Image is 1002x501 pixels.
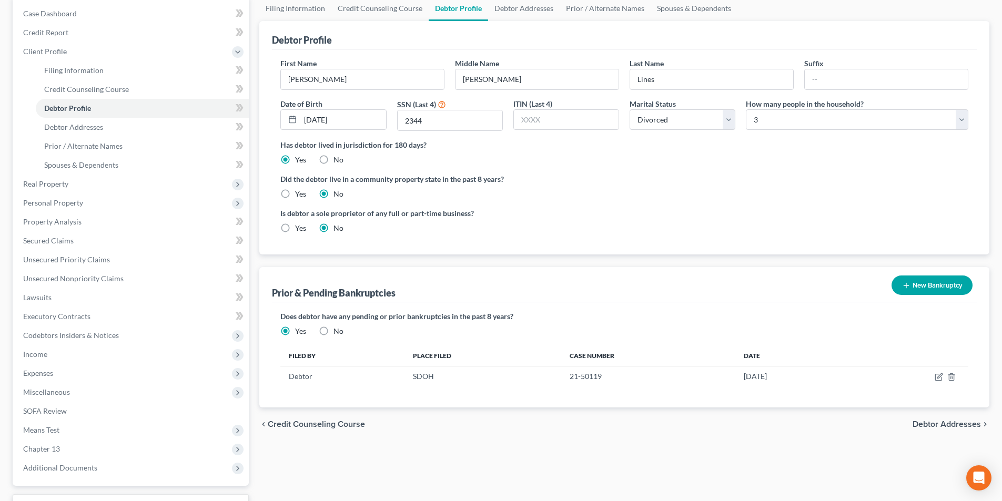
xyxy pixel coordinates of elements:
[966,465,991,490] div: Open Intercom Messenger
[23,350,47,359] span: Income
[272,34,332,46] div: Debtor Profile
[23,425,59,434] span: Means Test
[23,28,68,37] span: Credit Report
[23,444,60,453] span: Chapter 13
[892,275,973,295] button: New Bankruptcy
[280,139,968,150] label: Has debtor lived in jurisdiction for 180 days?
[36,99,249,118] a: Debtor Profile
[15,250,249,269] a: Unsecured Priority Claims
[15,231,249,250] a: Secured Claims
[630,58,664,69] label: Last Name
[23,47,67,56] span: Client Profile
[280,208,619,219] label: Is debtor a sole proprietor of any full or part-time business?
[981,420,989,428] i: chevron_right
[280,311,968,322] label: Does debtor have any pending or prior bankruptcies in the past 8 years?
[455,58,499,69] label: Middle Name
[36,118,249,137] a: Debtor Addresses
[15,402,249,421] a: SOFA Review
[36,80,249,99] a: Credit Counseling Course
[15,212,249,231] a: Property Analysis
[735,366,849,386] td: [DATE]
[300,110,386,130] input: MM/DD/YYYY
[333,223,343,233] label: No
[280,366,404,386] td: Debtor
[23,274,124,283] span: Unsecured Nonpriority Claims
[44,122,103,131] span: Debtor Addresses
[15,307,249,326] a: Executory Contracts
[630,98,676,109] label: Marital Status
[805,69,968,89] input: --
[23,198,83,207] span: Personal Property
[23,179,68,188] span: Real Property
[259,420,365,428] button: chevron_left Credit Counseling Course
[36,61,249,80] a: Filing Information
[397,99,436,110] label: SSN (Last 4)
[44,104,91,113] span: Debtor Profile
[15,288,249,307] a: Lawsuits
[23,293,52,302] span: Lawsuits
[23,255,110,264] span: Unsecured Priority Claims
[333,189,343,199] label: No
[44,85,129,94] span: Credit Counseling Course
[23,406,67,415] span: SOFA Review
[333,155,343,165] label: No
[36,137,249,156] a: Prior / Alternate Names
[561,366,736,386] td: 21-50119
[272,287,396,299] div: Prior & Pending Bankruptcies
[280,345,404,366] th: Filed By
[513,98,552,109] label: ITIN (Last 4)
[913,420,989,428] button: Debtor Addresses chevron_right
[268,420,365,428] span: Credit Counseling Course
[44,160,118,169] span: Spouses & Dependents
[404,366,561,386] td: SDOH
[15,4,249,23] a: Case Dashboard
[44,66,104,75] span: Filing Information
[333,326,343,336] label: No
[913,420,981,428] span: Debtor Addresses
[295,223,306,233] label: Yes
[735,345,849,366] th: Date
[804,58,824,69] label: Suffix
[23,387,70,396] span: Miscellaneous
[23,217,82,226] span: Property Analysis
[15,269,249,288] a: Unsecured Nonpriority Claims
[280,58,317,69] label: First Name
[36,156,249,175] a: Spouses & Dependents
[514,110,619,130] input: XXXX
[404,345,561,366] th: Place Filed
[44,141,123,150] span: Prior / Alternate Names
[456,69,619,89] input: M.I
[295,326,306,336] label: Yes
[23,9,77,18] span: Case Dashboard
[630,69,793,89] input: --
[295,189,306,199] label: Yes
[746,98,864,109] label: How many people in the household?
[23,312,90,321] span: Executory Contracts
[23,331,119,340] span: Codebtors Insiders & Notices
[259,420,268,428] i: chevron_left
[23,236,74,245] span: Secured Claims
[23,463,97,472] span: Additional Documents
[15,23,249,42] a: Credit Report
[398,110,502,130] input: XXXX
[561,345,736,366] th: Case Number
[280,173,968,185] label: Did the debtor live in a community property state in the past 8 years?
[281,69,444,89] input: --
[295,155,306,165] label: Yes
[23,369,53,377] span: Expenses
[280,98,322,109] label: Date of Birth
